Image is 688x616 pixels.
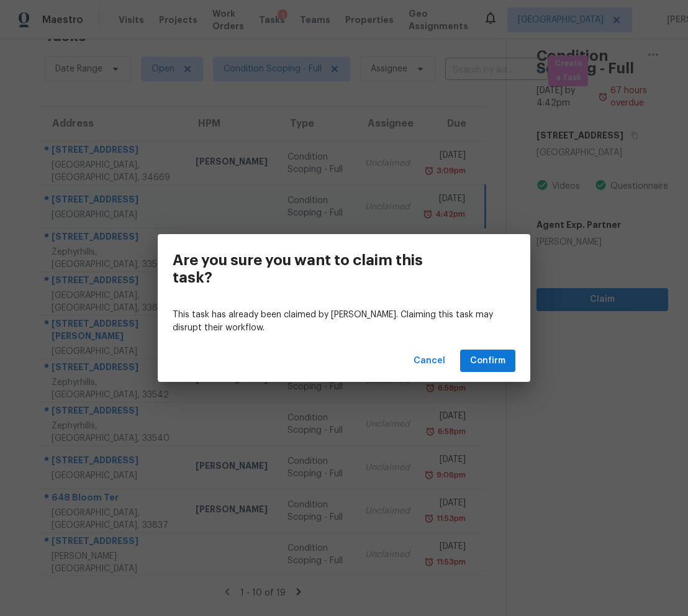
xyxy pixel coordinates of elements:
button: Confirm [460,350,515,373]
p: This task has already been claimed by [PERSON_NAME]. Claiming this task may disrupt their workflow. [173,309,515,335]
button: Cancel [409,350,450,373]
span: Confirm [470,353,505,369]
h3: Are you sure you want to claim this task? [173,251,459,286]
span: Cancel [414,353,445,369]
